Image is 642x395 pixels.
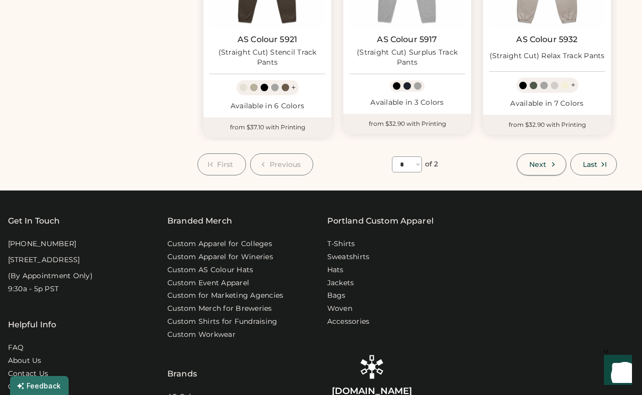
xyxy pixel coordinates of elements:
a: FAQ [8,343,24,353]
button: Next [517,153,566,175]
div: from $32.90 with Printing [483,115,611,135]
a: Custom for Marketing Agencies [167,291,283,301]
a: Woven [327,304,352,314]
iframe: Front Chat [594,350,637,393]
div: Available in 3 Colors [349,98,465,108]
a: T-Shirts [327,239,355,249]
div: Get In Touch [8,215,60,227]
div: + [291,82,296,93]
div: [PHONE_NUMBER] [8,239,77,249]
a: Contact Us [8,369,49,379]
div: 9:30a - 5p PST [8,284,59,294]
div: Brands [167,343,197,380]
a: Portland Custom Apparel [327,215,434,227]
img: Rendered Logo - Screens [360,355,384,379]
a: Bags [327,291,346,301]
button: First [197,153,246,175]
div: (By Appointment Only) [8,271,93,281]
a: Custom Merch for Breweries [167,304,272,314]
a: Custom Apparel for Wineries [167,252,273,262]
a: Sweatshirts [327,252,370,262]
a: Custom Apparel for Colleges [167,239,272,249]
a: Custom AS Colour Hats [167,265,253,275]
span: Last [583,161,597,168]
div: (Straight Cut) Stencil Track Pants [209,48,325,68]
div: of 2 [425,159,438,169]
div: Available in 7 Colors [489,99,605,109]
a: Hats [327,265,344,275]
span: First [217,161,234,168]
a: Careers [8,382,36,392]
div: Available in 6 Colors [209,101,325,111]
div: Branded Merch [167,215,232,227]
button: Last [570,153,617,175]
div: (Straight Cut) Relax Track Pants [490,51,605,61]
span: Next [529,161,546,168]
a: Custom Workwear [167,330,236,340]
a: AS Colour 5917 [377,35,437,45]
div: (Straight Cut) Surplus Track Pants [349,48,465,68]
button: Previous [250,153,314,175]
a: About Us [8,356,42,366]
a: AS Colour 5932 [516,35,577,45]
div: Helpful Info [8,319,57,331]
div: from $37.10 with Printing [203,117,331,137]
a: Custom Shirts for Fundraising [167,317,277,327]
div: [STREET_ADDRESS] [8,255,80,265]
div: + [571,80,575,91]
span: Previous [270,161,301,168]
a: Accessories [327,317,370,327]
div: from $32.90 with Printing [343,114,471,134]
a: Jackets [327,278,354,288]
a: Custom Event Apparel [167,278,249,288]
a: AS Colour 5921 [238,35,297,45]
